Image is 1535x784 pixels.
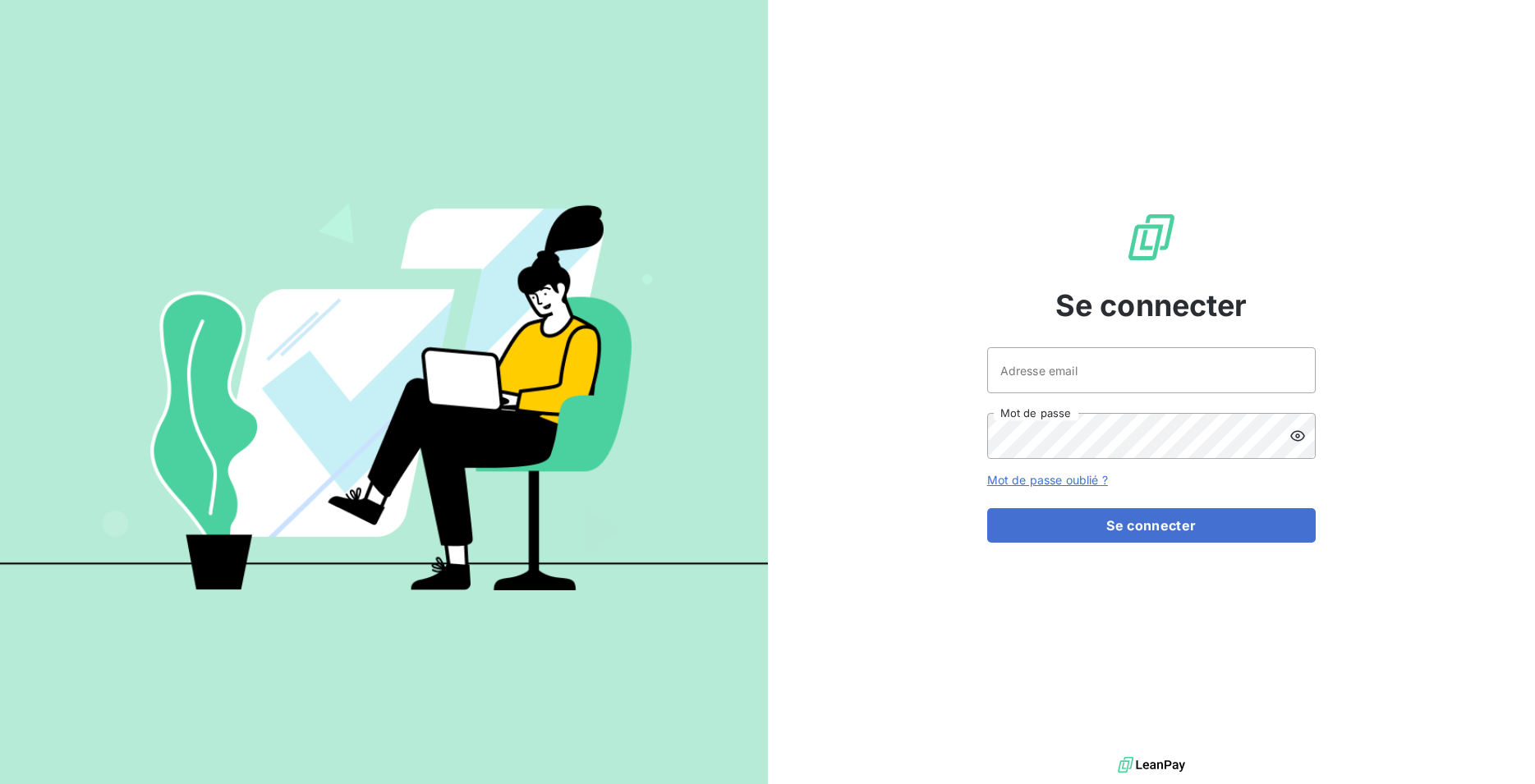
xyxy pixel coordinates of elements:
[987,347,1316,393] input: placeholder
[1125,211,1178,264] img: Logo LeanPay
[987,508,1316,543] button: Se connecter
[1055,283,1248,328] span: Se connecter
[987,473,1108,487] a: Mot de passe oublié ?
[1118,753,1185,777] img: logo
